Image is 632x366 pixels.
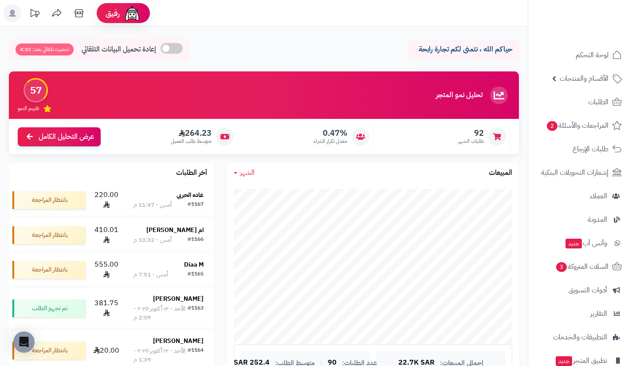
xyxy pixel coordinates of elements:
span: تقييم النمو [18,105,39,112]
div: بانتظار المراجعة [12,226,86,244]
div: بانتظار المراجعة [12,191,86,209]
div: بانتظار المراجعة [12,342,86,359]
span: 264.23 [171,128,212,138]
span: السلات المتروكة [555,260,608,273]
a: لوحة التحكم [534,44,627,66]
h3: تحليل نمو المتجر [436,91,483,99]
a: الطلبات [534,91,627,113]
strong: Diaa M [184,260,204,269]
a: عرض التحليل الكامل [18,127,101,146]
div: #1164 [188,346,204,364]
div: أمس - 7:51 م [133,270,168,279]
div: تم تجهيز الطلب [12,299,86,317]
div: أمس - 10:32 م [133,236,172,244]
a: المراجعات والأسئلة2 [534,115,627,136]
span: 92 [458,128,484,138]
span: 3 [556,262,567,272]
div: الأحد - ١٢ أكتوبر ٢٠٢٥ - 2:09 م [133,304,188,322]
a: المدونة [534,209,627,230]
a: التقارير [534,303,627,324]
strong: [PERSON_NAME] [153,294,204,303]
a: وآتس آبجديد [534,232,627,254]
span: التقارير [590,307,607,320]
span: رفيق [106,8,120,19]
span: | [320,359,322,366]
td: 555.00 [89,252,123,287]
span: طلبات الشهر [458,138,484,145]
span: المراجعات والأسئلة [546,119,608,132]
div: #1166 [188,236,204,244]
span: عرض التحليل الكامل [39,132,94,142]
div: أمس - 11:47 م [133,201,172,209]
h3: المبيعات [489,169,512,177]
h3: آخر الطلبات [176,169,207,177]
span: إعادة تحميل البيانات التلقائي [82,44,156,55]
td: 220.00 [89,183,123,217]
div: #1167 [188,201,204,209]
span: الطلبات [588,96,608,108]
img: ai-face.png [123,4,141,22]
span: متوسط طلب العميل [171,138,212,145]
span: طلبات الإرجاع [573,143,608,155]
span: الشهر [240,167,255,178]
a: طلبات الإرجاع [534,138,627,160]
div: Open Intercom Messenger [13,331,35,353]
td: 410.01 [89,218,123,252]
a: العملاء [534,185,627,207]
span: التطبيقات والخدمات [553,331,607,343]
span: المدونة [588,213,607,226]
img: logo-2.png [572,20,624,39]
a: تحديثات المنصة [24,4,46,24]
span: إشعارات التحويلات البنكية [541,166,608,179]
span: جديد [565,239,582,248]
p: حياكم الله ، نتمنى لكم تجارة رابحة [415,44,512,55]
span: تحديث تلقائي بعد: 4:32 [16,43,74,55]
a: أدوات التسويق [534,279,627,301]
div: #1163 [188,304,204,322]
strong: غاده الحربي [177,190,204,200]
span: معدل تكرار الشراء [314,138,347,145]
span: 0.47% [314,128,347,138]
span: 2 [547,121,558,131]
a: السلات المتروكة3 [534,256,627,277]
strong: [PERSON_NAME] [153,336,204,346]
strong: ام [PERSON_NAME] [146,225,204,235]
span: الأقسام والمنتجات [560,72,608,85]
div: الأحد - ١٢ أكتوبر ٢٠٢٥ - 1:39 م [133,346,188,364]
div: #1165 [188,270,204,279]
span: أدوات التسويق [569,284,607,296]
a: الشهر [234,168,255,178]
span: وآتس آب [565,237,607,249]
div: بانتظار المراجعة [12,261,86,279]
span: جديد [556,356,572,366]
td: 381.75 [89,287,123,329]
a: إشعارات التحويلات البنكية [534,162,627,183]
span: لوحة التحكم [576,49,608,61]
span: العملاء [590,190,607,202]
a: التطبيقات والخدمات [534,327,627,348]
